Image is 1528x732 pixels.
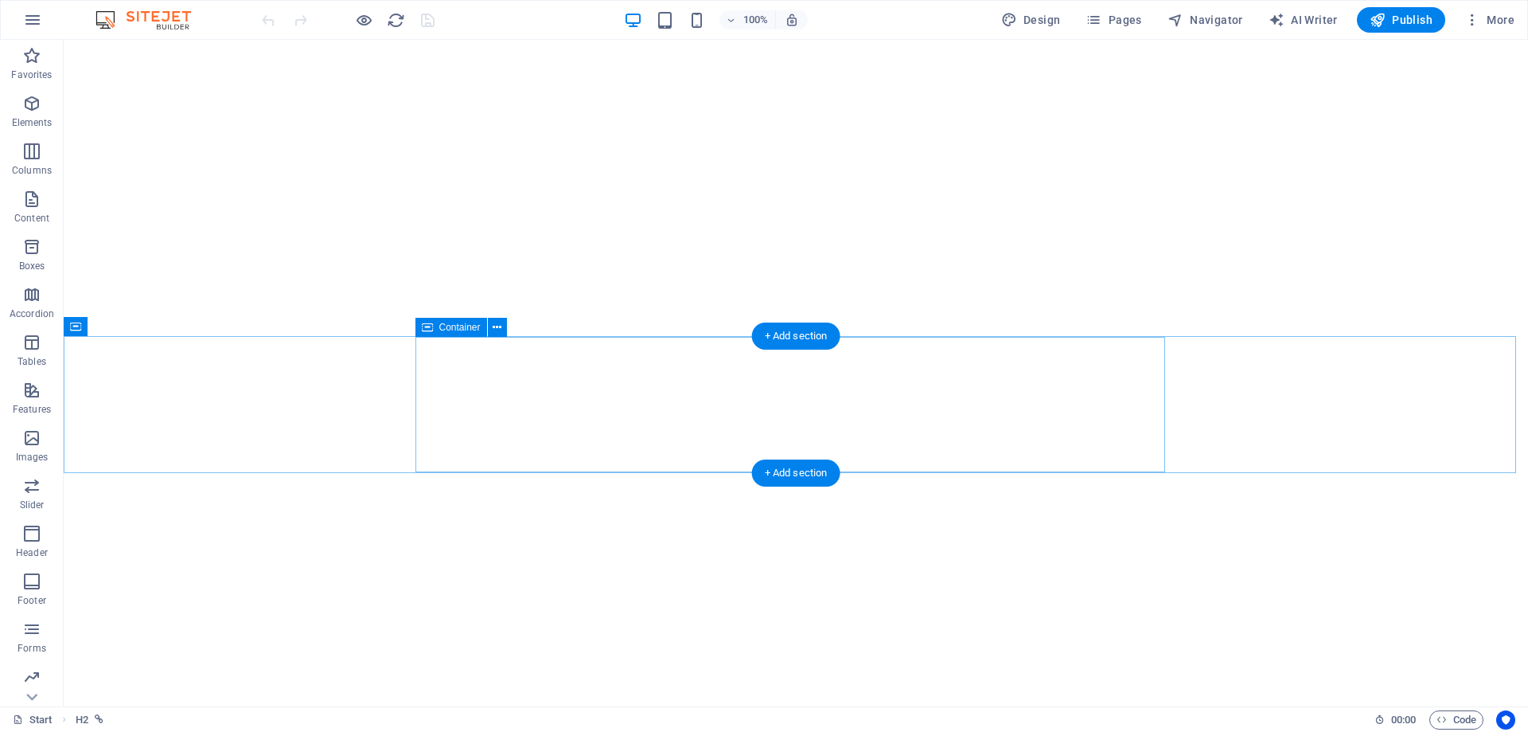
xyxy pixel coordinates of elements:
[752,460,840,487] div: + Add section
[16,451,49,464] p: Images
[13,403,51,416] p: Features
[743,10,769,29] h6: 100%
[1161,7,1249,33] button: Navigator
[13,710,53,730] a: Click to cancel selection. Double-click to open Pages
[1458,7,1521,33] button: More
[354,10,373,29] button: Click here to leave preview mode and continue editing
[11,69,52,81] p: Favorites
[1167,12,1243,28] span: Navigator
[76,710,103,730] nav: breadcrumb
[92,10,211,29] img: Editor Logo
[1086,12,1141,28] span: Pages
[1357,7,1445,33] button: Publish
[16,546,48,559] p: Header
[1429,710,1483,730] button: Code
[95,715,103,724] i: This element is linked
[1269,12,1338,28] span: AI Writer
[1079,7,1148,33] button: Pages
[1391,710,1416,730] span: 00 00
[12,116,53,129] p: Elements
[1402,714,1405,726] span: :
[20,499,45,511] p: Slider
[76,710,88,730] span: Click to select. Double-click to edit
[1496,710,1515,730] button: Usercentrics
[14,212,49,225] p: Content
[752,323,840,350] div: + Add section
[1262,7,1344,33] button: AI Writer
[1374,710,1417,730] h6: Session time
[18,594,46,607] p: Footer
[18,355,46,368] p: Tables
[1370,12,1432,28] span: Publish
[785,13,799,27] i: On resize automatically adjust zoom level to fit chosen device.
[995,7,1067,33] button: Design
[995,7,1067,33] div: Design (Ctrl+Alt+Y)
[19,260,45,272] p: Boxes
[18,642,46,655] p: Forms
[10,307,54,320] p: Accordion
[387,11,405,29] i: Reload page
[1464,12,1514,28] span: More
[386,10,405,29] button: reload
[1001,12,1061,28] span: Design
[1436,710,1476,730] span: Code
[439,323,481,332] span: Container
[12,164,52,177] p: Columns
[719,10,776,29] button: 100%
